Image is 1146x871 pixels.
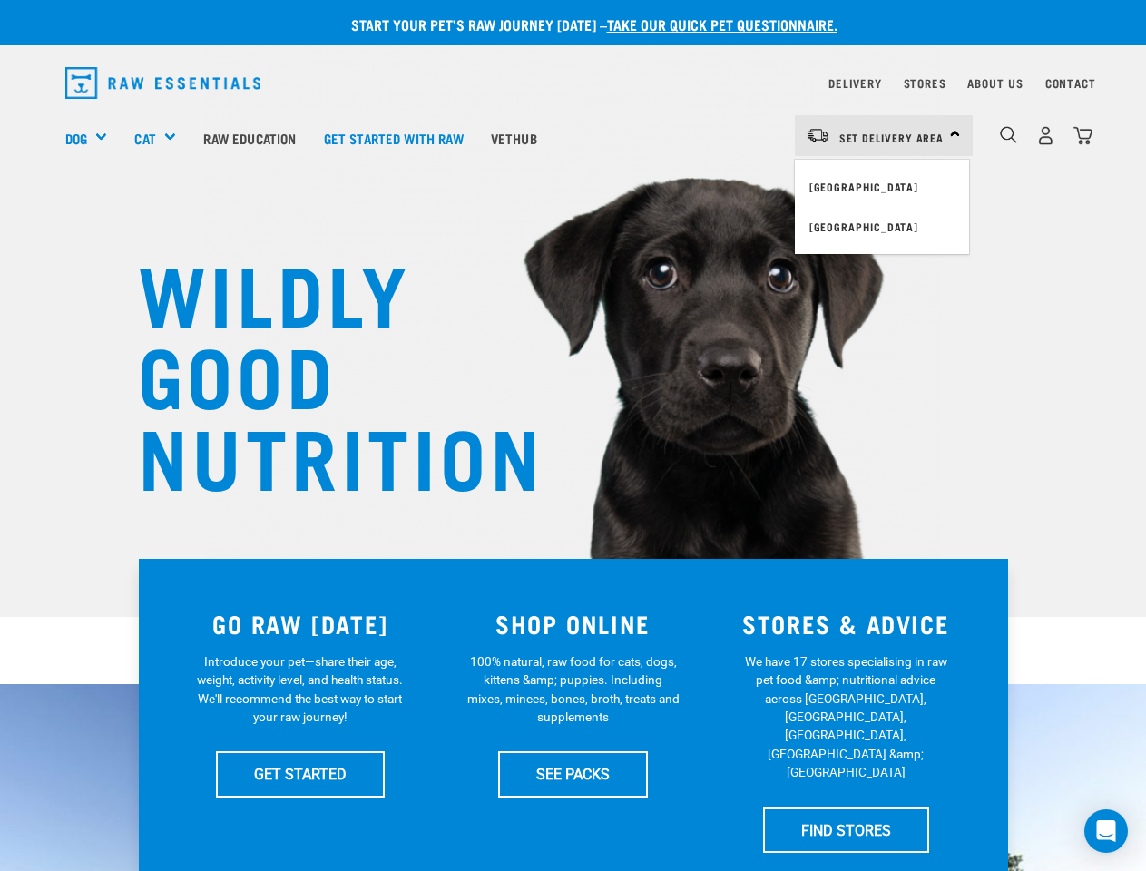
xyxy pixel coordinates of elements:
a: SEE PACKS [498,751,648,797]
a: Dog [65,128,87,149]
a: Delivery [828,80,881,86]
div: Open Intercom Messenger [1084,809,1128,853]
a: Stores [904,80,946,86]
a: Contact [1045,80,1096,86]
img: van-moving.png [806,127,830,143]
a: Get started with Raw [310,102,477,174]
a: Vethub [477,102,551,174]
a: take our quick pet questionnaire. [607,20,837,28]
a: [GEOGRAPHIC_DATA] [795,207,969,247]
span: Set Delivery Area [839,134,945,141]
p: 100% natural, raw food for cats, dogs, kittens &amp; puppies. Including mixes, minces, bones, bro... [466,652,680,727]
h3: GO RAW [DATE] [175,610,426,638]
img: user.png [1036,126,1055,145]
nav: dropdown navigation [51,60,1096,106]
img: home-icon@2x.png [1073,126,1092,145]
a: Cat [134,128,155,149]
h1: WILDLY GOOD NUTRITION [138,250,501,494]
h3: STORES & ADVICE [720,610,972,638]
p: Introduce your pet—share their age, weight, activity level, and health status. We'll recommend th... [193,652,406,727]
p: We have 17 stores specialising in raw pet food &amp; nutritional advice across [GEOGRAPHIC_DATA],... [740,652,953,782]
a: About Us [967,80,1023,86]
a: Raw Education [190,102,309,174]
img: home-icon-1@2x.png [1000,126,1017,143]
a: GET STARTED [216,751,385,797]
a: FIND STORES [763,807,929,853]
img: Raw Essentials Logo [65,67,261,99]
h3: SHOP ONLINE [447,610,699,638]
a: [GEOGRAPHIC_DATA] [795,167,969,207]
